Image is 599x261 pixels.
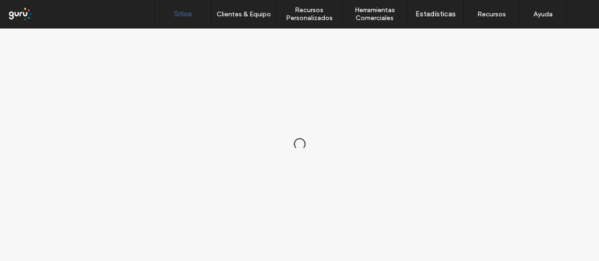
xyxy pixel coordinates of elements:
label: Estadísticas [416,10,456,18]
label: Sitios [174,10,192,18]
label: Clientes & Equipo [217,10,271,18]
label: Ayuda [533,10,553,18]
label: Herramientas Comerciales [342,6,407,22]
label: Recursos [477,10,506,18]
label: Recursos Personalizados [277,6,342,22]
